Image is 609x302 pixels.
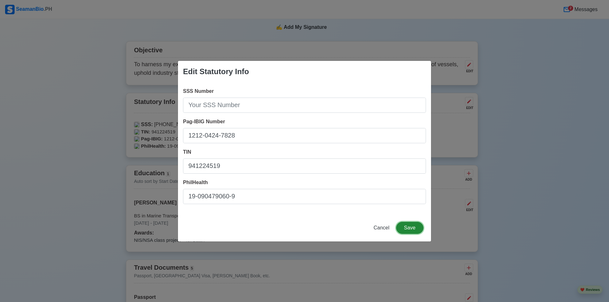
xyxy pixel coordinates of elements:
[396,222,423,234] button: Save
[183,88,214,94] span: SSS Number
[183,66,249,77] div: Edit Statutory Info
[183,180,208,185] span: PhilHealth
[183,158,426,174] input: Your TIN
[183,98,426,113] input: Your SSS Number
[183,189,426,204] input: Your PhilHealth Number
[374,225,390,230] span: Cancel
[183,119,225,124] span: Pag-IBIG Number
[370,222,394,234] button: Cancel
[183,149,191,155] span: TIN
[183,128,426,143] input: Your Pag-IBIG Number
